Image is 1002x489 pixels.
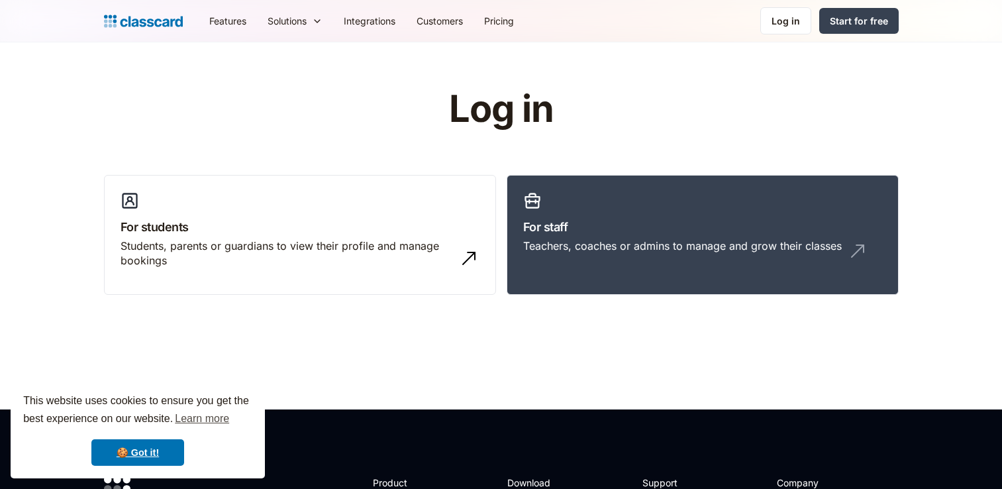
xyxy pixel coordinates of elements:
div: Students, parents or guardians to view their profile and manage bookings [121,239,453,268]
span: This website uses cookies to ensure you get the best experience on our website. [23,393,252,429]
a: learn more about cookies [173,409,231,429]
div: Start for free [830,14,888,28]
div: Log in [772,14,800,28]
a: Start for free [819,8,899,34]
h3: For students [121,218,479,236]
a: For staffTeachers, coaches or admins to manage and grow their classes [507,175,899,296]
h3: For staff [523,218,882,236]
div: Solutions [268,14,307,28]
a: Features [199,6,257,36]
a: dismiss cookie message [91,439,184,466]
a: Log in [760,7,811,34]
h1: Log in [291,89,711,130]
a: Integrations [333,6,406,36]
a: Pricing [474,6,525,36]
a: Customers [406,6,474,36]
div: Solutions [257,6,333,36]
a: For studentsStudents, parents or guardians to view their profile and manage bookings [104,175,496,296]
div: cookieconsent [11,380,265,478]
a: home [104,12,183,30]
div: Teachers, coaches or admins to manage and grow their classes [523,239,842,253]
